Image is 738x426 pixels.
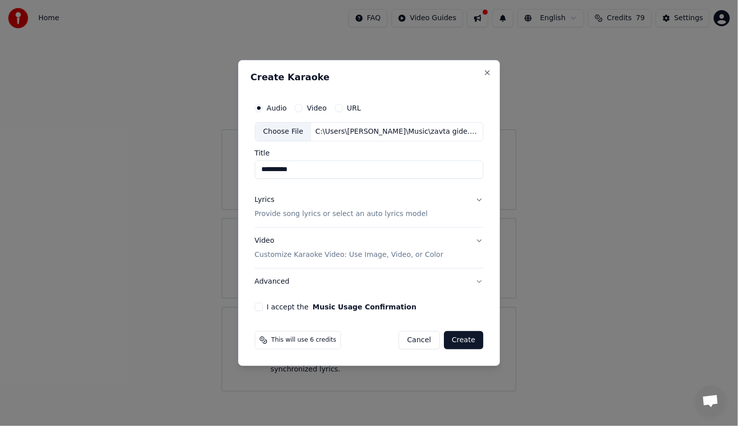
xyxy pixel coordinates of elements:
[255,123,312,141] div: Choose File
[255,187,484,227] button: LyricsProvide song lyrics or select an auto lyrics model
[347,104,361,112] label: URL
[267,303,417,310] label: I accept the
[255,250,443,260] p: Customize Karaoke Video: Use Image, Video, or Color
[255,236,443,260] div: Video
[255,209,428,219] p: Provide song lyrics or select an auto lyrics model
[255,195,274,205] div: Lyrics
[444,331,484,349] button: Create
[271,336,336,344] span: This will use 6 credits
[399,331,439,349] button: Cancel
[267,104,287,112] label: Audio
[255,228,484,268] button: VideoCustomize Karaoke Video: Use Image, Video, or Color
[311,127,483,137] div: C:\Users\[PERSON_NAME]\Music\zavta gide.mp3
[255,149,484,156] label: Title
[307,104,327,112] label: Video
[251,73,488,82] h2: Create Karaoke
[313,303,417,310] button: I accept the
[255,269,484,295] button: Advanced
